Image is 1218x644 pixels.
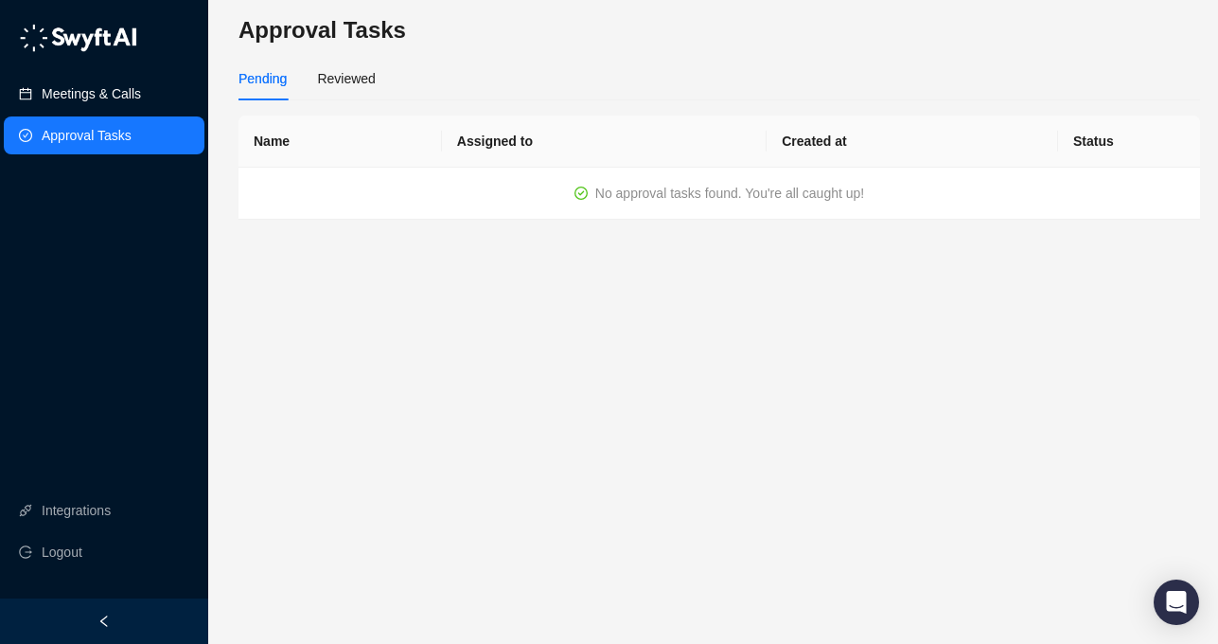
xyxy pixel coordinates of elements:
[238,68,287,89] div: Pending
[238,15,1200,45] h3: Approval Tasks
[19,546,32,559] span: logout
[595,186,864,201] span: No approval tasks found. You're all caught up!
[19,24,137,52] img: logo-05li4sbe.png
[1058,116,1200,168] th: Status
[42,116,132,154] a: Approval Tasks
[767,116,1058,168] th: Created at
[1154,580,1199,625] div: Open Intercom Messenger
[238,116,442,168] th: Name
[42,75,141,113] a: Meetings & Calls
[42,533,82,571] span: Logout
[42,492,111,529] a: Integrations
[97,615,111,628] span: left
[317,68,375,89] div: Reviewed
[442,116,767,168] th: Assigned to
